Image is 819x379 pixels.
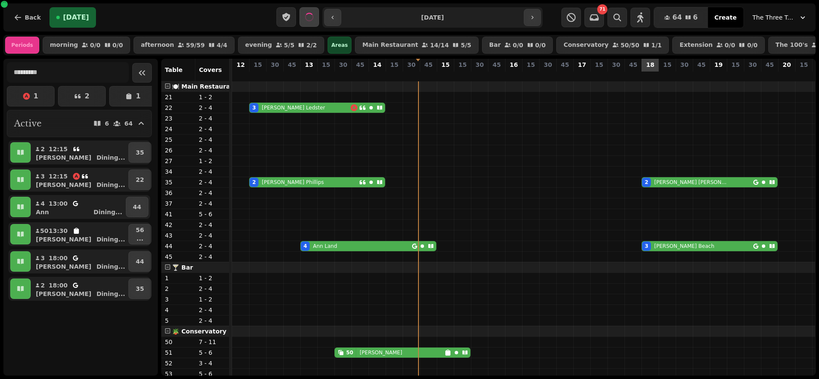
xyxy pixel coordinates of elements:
p: 53 [165,370,192,378]
p: [PERSON_NAME] Ledster [262,104,325,111]
p: 5 [647,71,653,79]
p: 0 / 0 [725,42,735,48]
p: evening [245,42,272,49]
p: Dining ... [96,181,125,189]
button: Extension0/00/0 [672,37,765,54]
p: 15 [459,60,467,69]
span: Table [165,66,183,73]
p: 44 [133,203,141,211]
p: 5 / 5 [284,42,295,48]
p: 18:00 [49,254,68,262]
p: 2 - 4 [199,199,226,208]
p: 16 [510,60,518,69]
button: 1 [109,86,157,106]
span: Back [25,14,41,20]
p: 50 [40,227,45,235]
p: 15 [663,60,671,69]
span: 🪴 Conservatory [172,328,226,335]
p: 1 - 2 [199,157,226,165]
p: 42 [165,221,192,229]
p: 2 - 4 [199,306,226,314]
p: 44 [165,242,192,250]
p: [PERSON_NAME] [36,235,91,244]
p: ... [136,234,144,243]
p: 1 [165,274,192,282]
p: 5 - 6 [199,370,226,378]
p: [PERSON_NAME] [36,262,91,271]
p: 0 [578,71,585,79]
p: 5 / 5 [461,42,471,48]
button: Collapse sidebar [132,63,152,83]
p: 2 - 4 [199,189,226,197]
p: 45 [356,60,364,69]
p: 13:00 [49,199,68,208]
p: 35 [136,148,144,157]
p: 0 [561,71,568,79]
button: Back [7,7,48,28]
div: 3 [252,104,256,111]
p: 64 [125,121,133,126]
p: 0 / 0 [90,42,101,48]
p: 0 / 0 [513,42,523,48]
p: 36 [165,189,192,197]
p: 2 / 2 [306,42,317,48]
p: 3 [165,295,192,304]
p: 4 / 4 [217,42,227,48]
button: 212:15[PERSON_NAME]Dining... [32,142,127,163]
p: 41 [165,210,192,218]
p: 7 - 11 [199,338,226,346]
p: 0 [800,71,807,79]
p: 0 / 0 [535,42,546,48]
p: 15 [390,60,398,69]
p: 22 [136,175,144,184]
p: 15 [441,60,450,69]
p: 3 [40,254,45,262]
p: 0 [322,71,329,79]
div: 50 [346,349,353,356]
p: 13:30 [49,227,68,235]
p: 43 [165,231,192,240]
button: Active664 [7,110,152,137]
p: Bar [489,42,501,49]
p: 45 [493,60,501,69]
div: Areas [328,37,352,54]
p: 45 [561,60,569,69]
p: 24 [165,125,192,133]
p: 2 - 4 [199,231,226,240]
p: 2 - 4 [199,316,226,325]
div: 4 [303,243,307,250]
button: evening5/52/2 [238,37,324,54]
p: 0 / 0 [747,42,758,48]
p: 45 [629,60,637,69]
p: 30 [476,60,484,69]
button: afternoon59/594/4 [134,37,235,54]
p: 2 - 4 [199,242,226,250]
p: [PERSON_NAME] [36,290,91,298]
p: 0 [698,71,705,79]
p: [PERSON_NAME] [360,349,402,356]
button: 22 [128,169,151,190]
p: Extension [680,42,712,49]
p: 0 [783,71,790,79]
p: 2 - 4 [199,125,226,133]
p: 2 [40,145,45,153]
span: 🍸 Bar [172,264,193,271]
span: 64 [672,14,682,21]
p: 0 [630,71,636,79]
button: 1 [7,86,55,106]
p: 2 - 4 [199,253,226,261]
p: 1 - 2 [199,93,226,101]
p: 2 [40,281,45,290]
p: 15 [527,60,535,69]
p: 0 [374,71,380,79]
p: 4 [305,71,312,79]
p: 0 [237,71,244,79]
p: 5 [254,71,261,79]
p: 5 - 6 [199,210,226,218]
p: 30 [749,60,757,69]
p: afternoon [141,42,174,49]
button: Main Restaurant14/145/5 [355,37,478,54]
p: 2 - 4 [199,178,226,187]
button: 646 [654,7,708,28]
p: The 100's [775,42,808,49]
